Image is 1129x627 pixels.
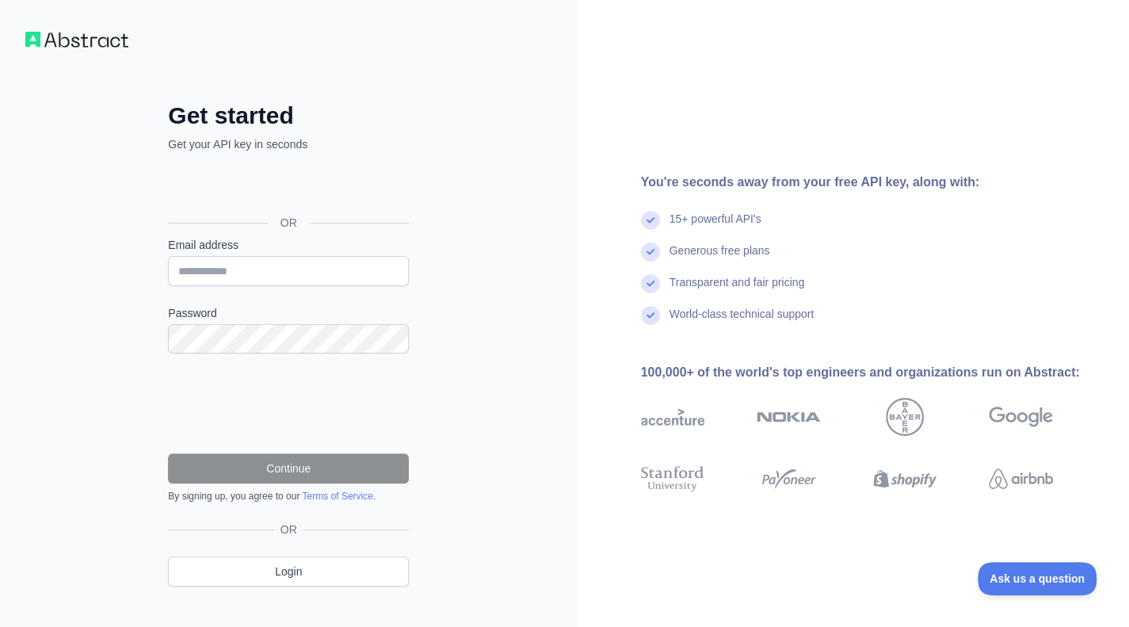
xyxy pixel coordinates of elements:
label: Email address [168,237,409,253]
a: Login [168,556,409,587]
img: check mark [641,211,660,230]
div: By signing up, you agree to our . [168,490,409,503]
label: Password [168,305,409,321]
img: shopify [873,463,937,495]
div: World-class technical support [669,306,814,338]
div: 15+ powerful API's [669,211,761,243]
h2: Get started [168,101,409,130]
span: OR [268,215,310,231]
div: Generous free plans [669,243,770,274]
img: stanford university [641,463,705,495]
iframe: reCAPTCHA [168,373,409,434]
img: nokia [757,398,821,436]
img: check mark [641,243,660,262]
img: google [989,398,1053,436]
img: Workflow [25,32,128,48]
img: payoneer [757,463,821,495]
img: bayer [886,398,924,436]
iframe: Sign in with Google Button [160,170,414,205]
img: accenture [641,398,705,436]
div: Transparent and fair pricing [669,274,805,306]
iframe: Toggle Customer Support [978,562,1097,595]
img: check mark [641,274,660,293]
img: check mark [641,306,660,325]
button: Continue [168,453,409,484]
a: Terms of Service [302,491,372,502]
span: OR [274,522,303,537]
p: Get your API key in seconds [168,136,409,152]
div: 100,000+ of the world's top engineers and organizations run on Abstract: [641,363,1104,382]
img: airbnb [989,463,1053,495]
div: You're seconds away from your free API key, along with: [641,173,1104,192]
